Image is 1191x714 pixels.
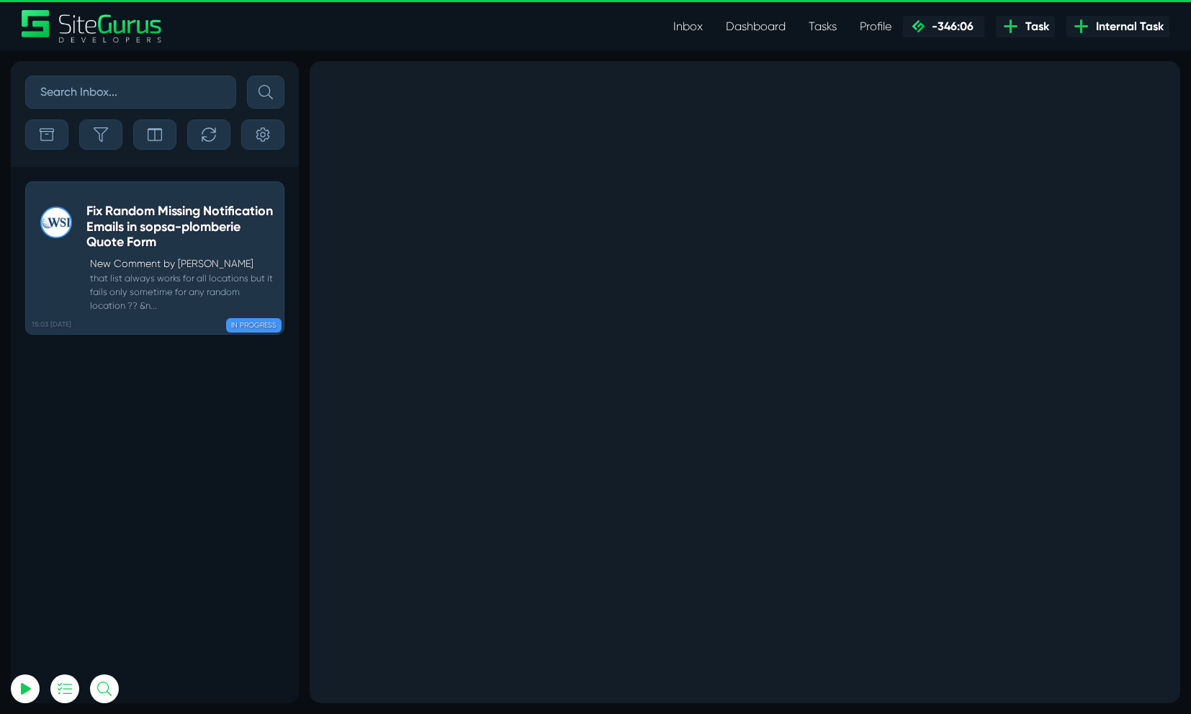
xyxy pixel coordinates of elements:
[1066,16,1169,37] a: Internal Task
[22,10,163,42] a: SiteGurus
[926,19,974,33] span: -346:06
[25,76,236,109] input: Search Inbox...
[1090,18,1164,35] span: Internal Task
[32,320,71,330] b: 15:03 [DATE]
[848,12,903,41] a: Profile
[25,181,284,335] a: 15:03 [DATE] Fix Random Missing Notification Emails in sopsa-plomberie Quote FormNew Comment by [...
[90,256,277,271] p: New Comment by [PERSON_NAME]
[996,16,1055,37] a: Task
[1020,18,1049,35] span: Task
[714,12,797,41] a: Dashboard
[903,16,984,37] a: -346:06
[86,271,277,313] small: that list always works for all locations but it fails only sometime for any random location ?? &n...
[797,12,848,41] a: Tasks
[226,318,282,333] span: IN PROGRESS
[86,204,277,250] h5: Fix Random Missing Notification Emails in sopsa-plomberie Quote Form
[22,10,163,42] img: Sitegurus Logo
[662,12,714,41] a: Inbox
